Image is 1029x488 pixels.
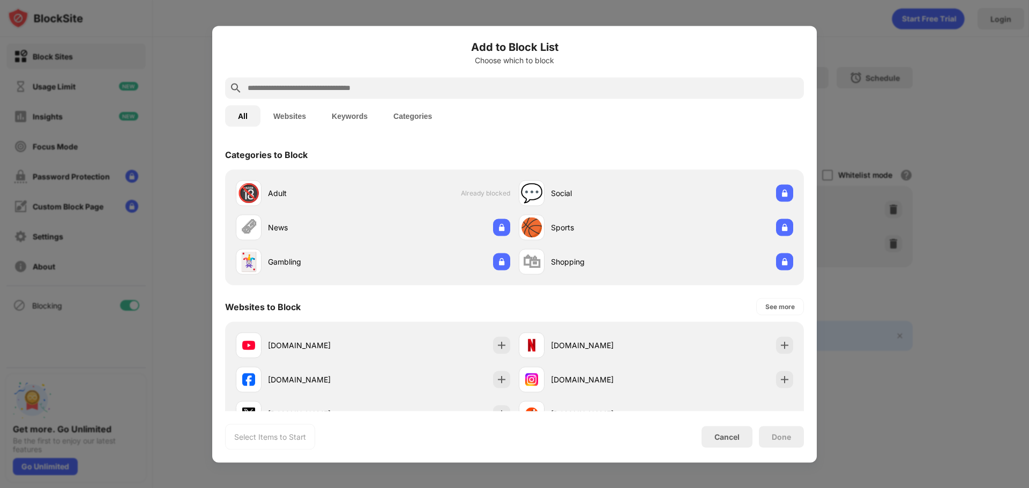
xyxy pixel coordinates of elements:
div: 🗞 [240,216,258,238]
div: 🏀 [520,216,543,238]
div: 💬 [520,182,543,204]
button: All [225,105,260,126]
img: search.svg [229,81,242,94]
div: [DOMAIN_NAME] [268,374,373,385]
div: [DOMAIN_NAME] [268,408,373,419]
div: [DOMAIN_NAME] [551,374,656,385]
div: Done [772,432,791,441]
div: Shopping [551,256,656,267]
div: Cancel [714,432,740,441]
div: See more [765,301,795,312]
button: Websites [260,105,319,126]
img: favicons [242,407,255,420]
div: Categories to Block [225,149,308,160]
div: Websites to Block [225,301,301,312]
div: Adult [268,187,373,199]
div: Sports [551,222,656,233]
div: Gambling [268,256,373,267]
div: 🃏 [237,251,260,273]
div: Select Items to Start [234,431,306,442]
button: Categories [381,105,445,126]
img: favicons [525,407,538,420]
h6: Add to Block List [225,39,804,55]
span: Already blocked [461,189,510,197]
div: News [268,222,373,233]
div: 🔞 [237,182,260,204]
div: Social [551,187,656,199]
div: [DOMAIN_NAME] [551,408,656,419]
img: favicons [525,373,538,386]
span: Already blocked [744,410,793,418]
img: favicons [242,373,255,386]
img: favicons [525,339,538,351]
button: Keywords [319,105,381,126]
div: 🛍 [523,251,541,273]
img: favicons [242,339,255,351]
div: Choose which to block [225,56,804,64]
div: [DOMAIN_NAME] [268,340,373,351]
div: [DOMAIN_NAME] [551,340,656,351]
